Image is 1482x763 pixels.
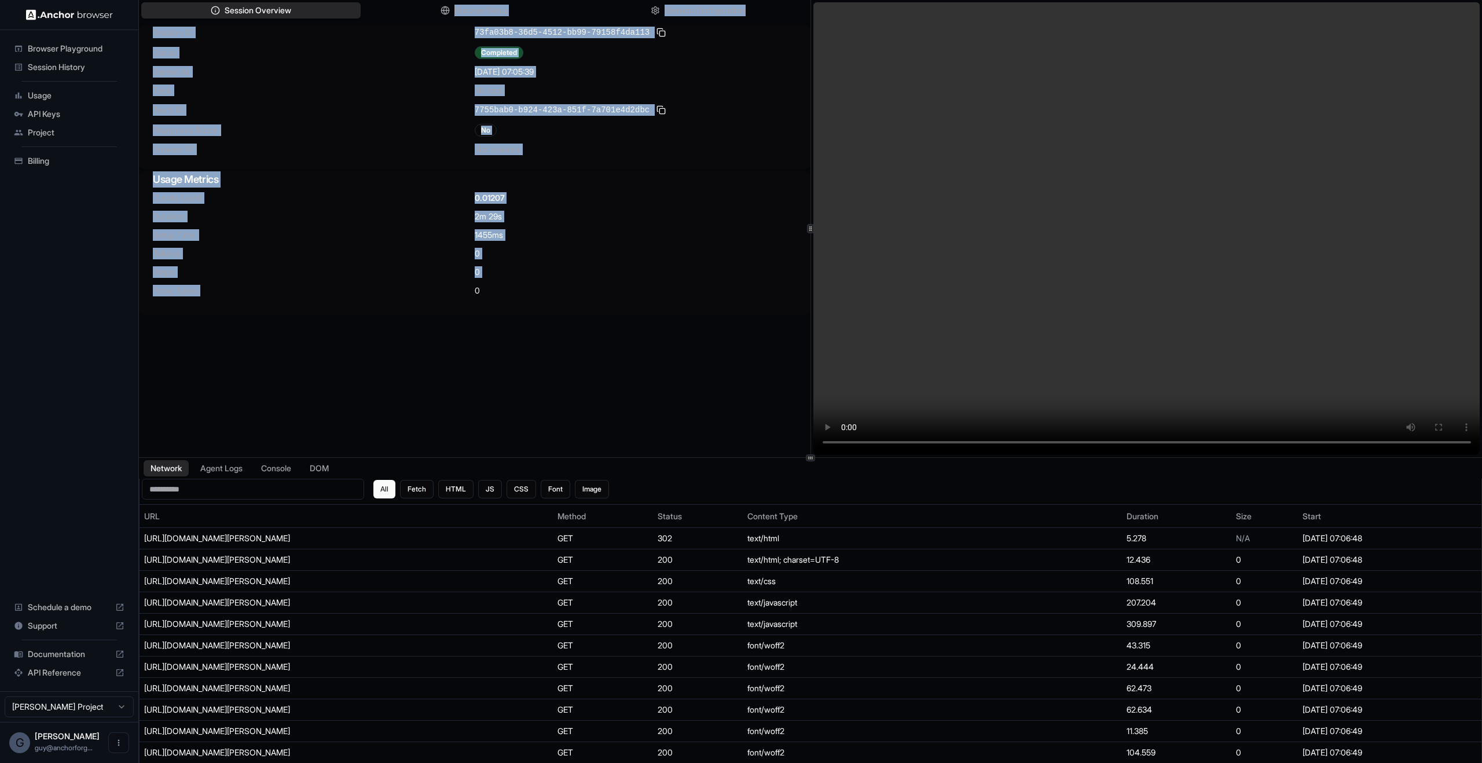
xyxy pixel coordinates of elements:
span: Usage [28,90,124,101]
div: Content Type [747,511,1117,522]
div: Billing [9,152,129,170]
td: 207.204 [1122,592,1231,614]
td: 24.444 [1122,656,1231,678]
td: 200 [653,699,743,721]
td: 0 [1231,656,1298,678]
td: GET [553,678,653,699]
td: 0 [1231,699,1298,721]
span: 0 [475,266,480,278]
div: API Reference [9,663,129,682]
span: No tags [475,85,502,96]
td: 0 [1231,571,1298,592]
button: CSS [507,480,536,498]
span: Support [28,620,111,632]
h3: Usage Metrics [153,171,797,188]
div: URL [144,511,548,522]
td: text/html [743,528,1122,549]
td: 0 [1231,614,1298,635]
td: text/javascript [743,592,1122,614]
span: Schedule a demo [28,601,111,613]
div: https://staging.sims.plato.so/client/css/espo/espo.css?r=1754982376 [144,575,318,587]
div: Status [658,511,738,522]
span: Not available [475,144,520,155]
td: text/html; charset=UTF-8 [743,549,1122,571]
td: [DATE] 07:06:49 [1298,614,1481,635]
span: Playground Mode: [153,124,475,136]
td: 43.315 [1122,635,1231,656]
span: 73fa03b8-36d5-4512-bb99-79158f4da113 [475,27,650,38]
td: [DATE] 07:06:49 [1298,635,1481,656]
div: No [475,124,497,137]
td: 62.634 [1122,699,1231,721]
td: GET [553,699,653,721]
img: Anchor Logo [26,9,113,20]
td: [DATE] 07:06:49 [1298,699,1481,721]
div: https://staging.sims.plato.so/client/fonts/fa-regular-400.woff2 [144,661,318,673]
span: Billing [28,155,124,167]
div: Documentation [9,645,129,663]
span: Session Overview [225,5,291,16]
span: Session Configuration [665,5,746,16]
div: https://staging.sims.plato.so/ [144,554,318,566]
td: 200 [653,656,743,678]
span: N/A [1236,533,1250,543]
div: https://staging.sims.plato.so/client/fonts/inter/Inter-Regular.woff2 [144,747,318,758]
span: Credits Used: [153,192,475,204]
span: API Reference [28,667,111,678]
td: GET [553,528,653,549]
span: 2m 29s [475,211,502,222]
span: [DATE] 07:05:39 [475,66,534,78]
div: https://staging.sims.plato.so/client/fonts/inter/Inter-Bold.woff2 [144,725,318,737]
div: https://staging.sims.plato.so/client/lib/espo-main.js?r=1754982373 [144,618,318,630]
button: Font [541,480,570,498]
button: Network [144,460,189,476]
td: 5.278 [1122,528,1231,549]
span: 1455 ms [475,229,503,241]
td: [DATE] 07:06:49 [1298,678,1481,699]
span: Browser IP: [153,144,475,155]
td: 302 [653,528,743,549]
span: 0 [475,248,480,259]
td: GET [553,614,653,635]
span: Session History [28,61,124,73]
td: GET [553,635,653,656]
td: GET [553,571,653,592]
td: font/woff2 [743,678,1122,699]
td: 62.473 [1122,678,1231,699]
button: JS [478,480,502,498]
div: https://staging.sims.plato.so/client/fonts/inter/Inter-SemiBold.woff2 [144,704,318,716]
div: Schedule a demo [9,598,129,617]
div: Duration [1127,511,1227,522]
td: [DATE] 07:06:49 [1298,721,1481,742]
td: 200 [653,721,743,742]
button: DOM [303,460,336,476]
td: 200 [653,549,743,571]
div: https://staging.sims.plato.so/client/lib/espo.js?r=1754982373 [144,597,318,608]
td: 200 [653,571,743,592]
td: [DATE] 07:06:49 [1298,656,1481,678]
td: font/woff2 [743,635,1122,656]
td: 0 [1231,721,1298,742]
span: 7755bab0-b924-423a-851f-7a701e4d2dbc [475,104,650,116]
span: Started At: [153,66,475,78]
td: GET [553,592,653,614]
td: font/woff2 [743,721,1122,742]
span: 0 [475,285,480,296]
td: text/javascript [743,614,1122,635]
span: Tokens: [153,248,475,259]
button: Agent Logs [193,460,250,476]
button: Fetch [400,480,434,498]
span: Session ID: [153,27,475,38]
span: Duration: [153,211,475,222]
td: 0 [1231,549,1298,571]
button: HTML [438,480,474,498]
span: Steps: [153,266,475,278]
td: 108.551 [1122,571,1231,592]
td: font/woff2 [743,699,1122,721]
span: API Keys [28,108,124,120]
div: G [9,732,30,753]
button: All [373,480,395,498]
td: [DATE] 07:06:49 [1298,592,1481,614]
div: Start [1303,511,1477,522]
td: 200 [653,635,743,656]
